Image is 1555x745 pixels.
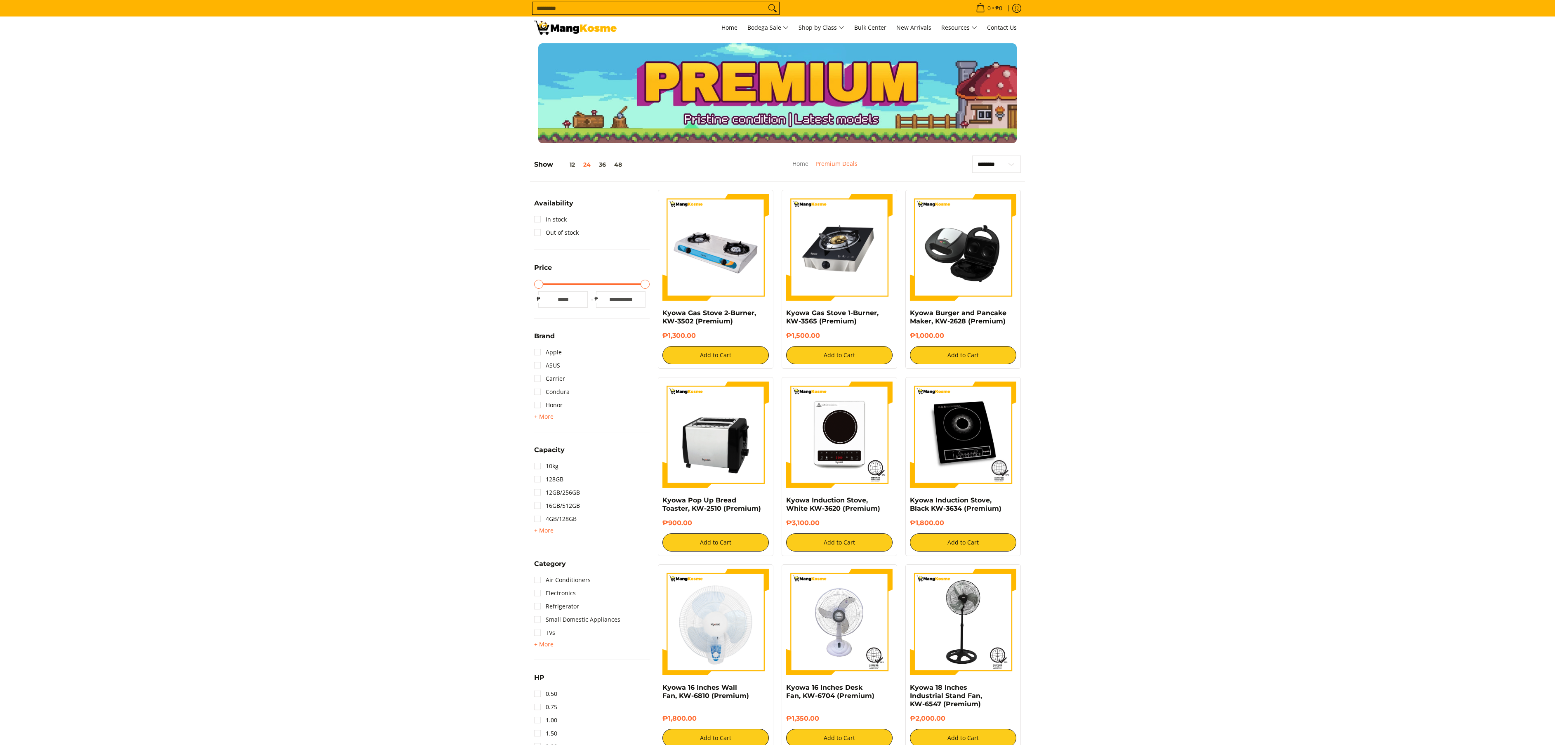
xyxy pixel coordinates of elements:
span: Contact Us [987,24,1017,31]
a: Carrier [534,372,565,385]
nav: Breadcrumbs [735,159,914,177]
summary: Open [534,561,566,573]
button: Add to Cart [662,346,769,364]
a: Out of stock [534,226,579,239]
a: Small Domestic Appliances [534,613,620,626]
a: Shop by Class [794,17,848,39]
a: Kyowa Burger and Pancake Maker, KW-2628 (Premium) [910,309,1006,325]
button: 24 [579,161,595,168]
summary: Open [534,674,544,687]
a: Contact Us [983,17,1021,39]
h6: ₱1,500.00 [786,332,893,340]
span: HP [534,674,544,681]
summary: Open [534,639,554,649]
h6: ₱1,350.00 [786,714,893,723]
h5: Show [534,160,626,169]
a: 16GB/512GB [534,499,580,512]
a: 1.50 [534,727,557,740]
span: + More [534,413,554,420]
a: ASUS [534,359,560,372]
a: 0.75 [534,700,557,714]
summary: Open [534,412,554,422]
img: kyowa-tempered-glass-single-gas-burner-full-view-mang-kosme [786,194,893,301]
h6: ₱1,800.00 [662,714,769,723]
h6: ₱2,000.00 [910,714,1016,723]
img: Premium Deals: Best Premium Home Appliances Sale l Mang Kosme [534,21,617,35]
a: Kyowa 16 Inches Desk Fan, KW-6704 (Premium) [786,684,874,700]
span: Availability [534,200,573,207]
span: ₱ [534,295,542,303]
button: 48 [610,161,626,168]
a: Air Conditioners [534,573,591,587]
span: + More [534,641,554,648]
a: 12GB/256GB [534,486,580,499]
button: Add to Cart [910,346,1016,364]
button: 12 [553,161,579,168]
button: Search [766,2,779,14]
span: Category [534,561,566,567]
a: Condura [534,385,570,398]
button: Add to Cart [786,346,893,364]
a: Honor [534,398,563,412]
a: Electronics [534,587,576,600]
span: Price [534,264,552,271]
a: 4GB/128GB [534,512,577,526]
span: 0 [986,5,992,11]
a: Kyowa Gas Stove 1-Burner, KW-3565 (Premium) [786,309,879,325]
a: 0.50 [534,687,557,700]
h6: ₱900.00 [662,519,769,527]
a: Kyowa Induction Stove, White KW-3620 (Premium) [786,496,880,512]
button: 36 [595,161,610,168]
span: Bodega Sale [747,23,789,33]
img: Kyowa 18 Inches Industrial Stand Fan, KW-6547 (Premium) [910,569,1016,675]
span: New Arrivals [896,24,931,31]
img: kyowa-2-burner-gas-stove-stainless-steel-premium-full-view-mang-kosme [662,194,769,301]
summary: Open [534,264,552,277]
a: 1.00 [534,714,557,727]
summary: Open [534,333,555,346]
a: New Arrivals [892,17,935,39]
a: Kyowa 16 Inches Wall Fan, KW-6810 (Premium) [662,684,749,700]
a: Kyowa 18 Inches Industrial Stand Fan, KW-6547 (Premium) [910,684,982,708]
button: Add to Cart [910,533,1016,552]
span: Shop by Class [799,23,844,33]
span: Home [721,24,737,31]
img: Kyowa 16 Inches Desk Fan, KW-6704 (Premium) [786,569,893,675]
a: Bulk Center [850,17,891,39]
a: Home [717,17,742,39]
a: In stock [534,213,567,226]
a: Resources [937,17,981,39]
summary: Open [534,200,573,213]
img: Kyowa Induction Stove, White KW-3620 (Premium) [786,382,893,488]
img: kyowa-burger-and-pancake-maker-premium-full-view-mang-kosme [910,194,1016,301]
span: Brand [534,333,555,339]
summary: Open [534,526,554,535]
button: Add to Cart [786,533,893,552]
span: • [973,4,1005,13]
span: ₱0 [994,5,1004,11]
img: kyowa-wall-fan-blue-premium-full-view-mang-kosme [662,569,769,675]
span: Capacity [534,447,565,453]
a: Bodega Sale [743,17,793,39]
h6: ₱3,100.00 [786,519,893,527]
a: Refrigerator [534,600,579,613]
h6: ₱1,800.00 [910,519,1016,527]
a: 10kg [534,460,558,473]
img: kyowa-stainless-bread-toaster-premium-full-view-mang-kosme [662,382,769,488]
nav: Main Menu [625,17,1021,39]
summary: Open [534,447,565,460]
a: Kyowa Induction Stove, Black KW-3634 (Premium) [910,496,1001,512]
a: Kyowa Gas Stove 2-Burner, KW-3502 (Premium) [662,309,756,325]
span: + More [534,527,554,534]
a: TVs [534,626,555,639]
a: Apple [534,346,562,359]
span: ₱ [592,295,600,303]
a: 128GB [534,473,563,486]
a: Kyowa Pop Up Bread Toaster, KW-2510 (Premium) [662,496,761,512]
img: Kyowa Induction Stove, Black KW-3634 (Premium) [910,382,1016,488]
a: Home [792,160,808,167]
span: Resources [941,23,977,33]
